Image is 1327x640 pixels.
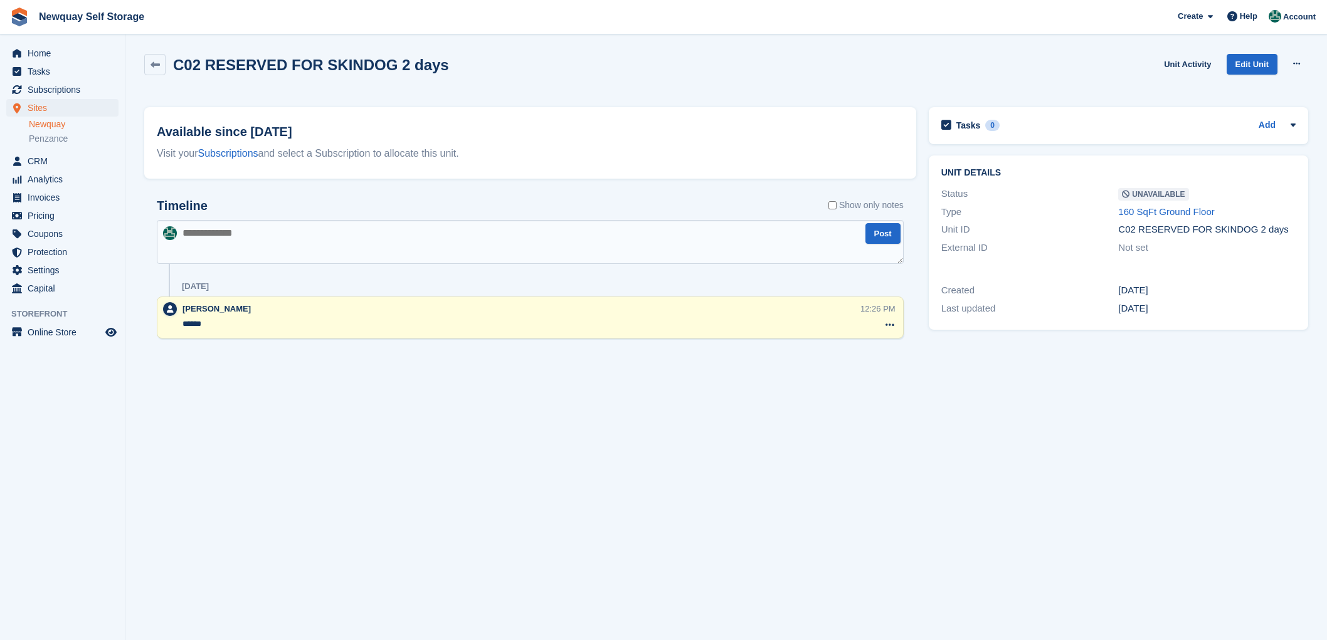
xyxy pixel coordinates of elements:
[6,81,119,98] a: menu
[6,261,119,279] a: menu
[28,207,103,224] span: Pricing
[163,226,177,240] img: JON
[1240,10,1257,23] span: Help
[28,243,103,261] span: Protection
[6,243,119,261] a: menu
[6,45,119,62] a: menu
[28,81,103,98] span: Subscriptions
[157,146,904,161] div: Visit your and select a Subscription to allocate this unit.
[173,56,449,73] h2: C02 RESERVED FOR SKINDOG 2 days
[1159,54,1216,75] a: Unit Activity
[860,303,896,315] div: 12:26 PM
[865,223,901,244] button: Post
[1227,54,1277,75] a: Edit Unit
[941,223,1119,237] div: Unit ID
[28,280,103,297] span: Capital
[1118,188,1188,201] span: Unavailable
[28,261,103,279] span: Settings
[828,199,837,212] input: Show only notes
[1118,283,1296,298] div: [DATE]
[29,133,119,145] a: Penzance
[1178,10,1203,23] span: Create
[11,308,125,320] span: Storefront
[941,205,1119,219] div: Type
[6,189,119,206] a: menu
[1118,241,1296,255] div: Not set
[941,187,1119,201] div: Status
[1118,302,1296,316] div: [DATE]
[941,168,1296,178] h2: Unit details
[6,207,119,224] a: menu
[10,8,29,26] img: stora-icon-8386f47178a22dfd0bd8f6a31ec36ba5ce8667c1dd55bd0f319d3a0aa187defe.svg
[6,225,119,243] a: menu
[28,99,103,117] span: Sites
[28,152,103,170] span: CRM
[34,6,149,27] a: Newquay Self Storage
[1259,118,1276,133] a: Add
[28,45,103,62] span: Home
[28,189,103,206] span: Invoices
[941,302,1119,316] div: Last updated
[6,63,119,80] a: menu
[956,120,981,131] h2: Tasks
[157,199,208,213] h2: Timeline
[6,280,119,297] a: menu
[103,325,119,340] a: Preview store
[1283,11,1316,23] span: Account
[157,122,904,141] h2: Available since [DATE]
[6,152,119,170] a: menu
[6,170,119,188] a: menu
[29,118,119,130] a: Newquay
[28,225,103,243] span: Coupons
[941,283,1119,298] div: Created
[1118,223,1296,237] div: C02 RESERVED FOR SKINDOG 2 days
[941,241,1119,255] div: External ID
[28,170,103,188] span: Analytics
[828,199,904,212] label: Show only notes
[198,148,258,159] a: Subscriptions
[6,99,119,117] a: menu
[182,304,251,313] span: [PERSON_NAME]
[28,63,103,80] span: Tasks
[6,323,119,341] a: menu
[1118,206,1214,217] a: 160 SqFt Ground Floor
[28,323,103,341] span: Online Store
[985,120,1000,131] div: 0
[1269,10,1281,23] img: JON
[182,281,209,291] div: [DATE]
